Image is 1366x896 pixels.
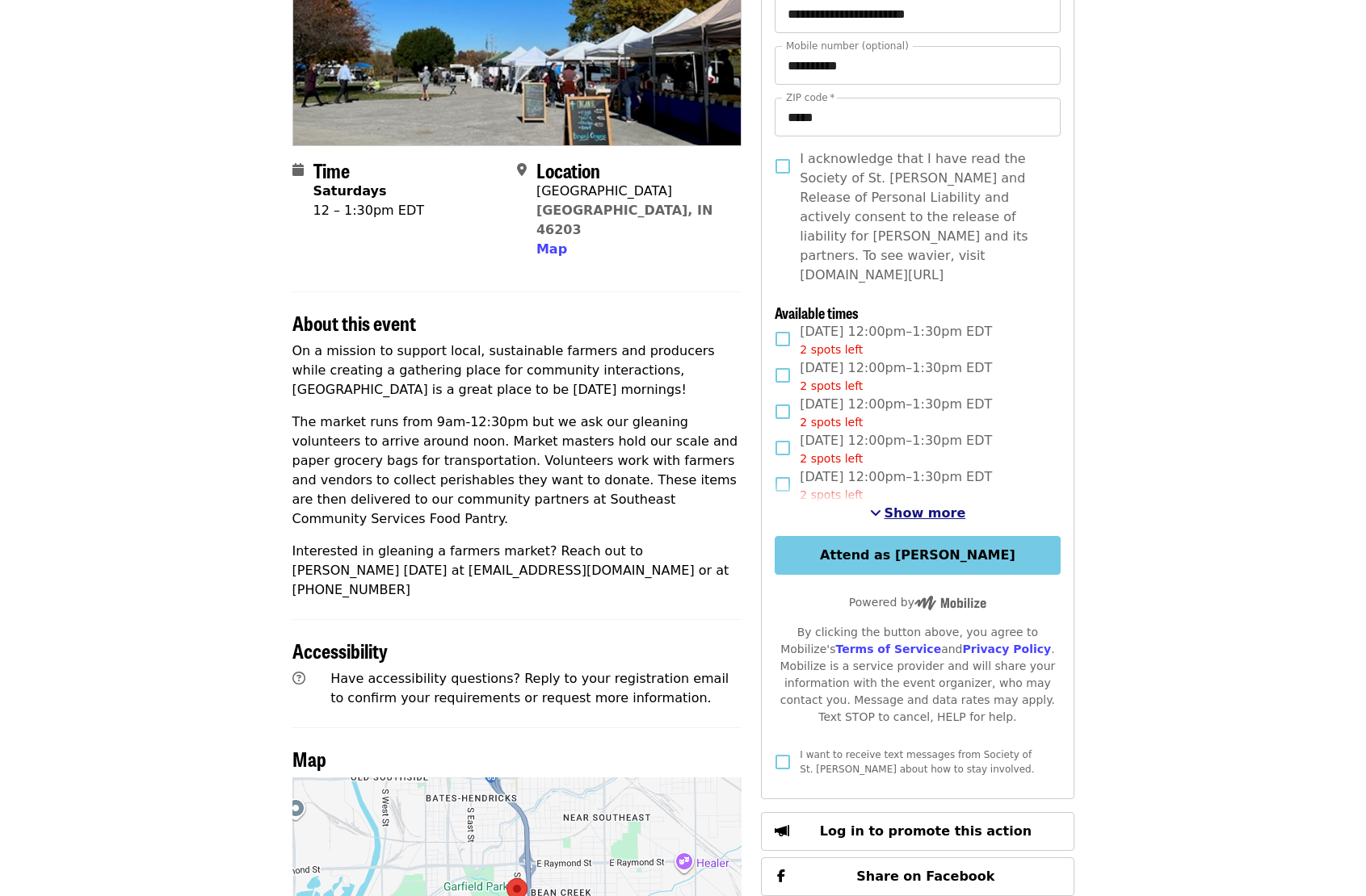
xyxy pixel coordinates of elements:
[313,156,350,184] span: Time
[885,505,966,521] span: Show more
[835,643,941,655] a: Terms of Service
[800,379,863,392] span: 2 spots left
[292,744,326,772] span: Map
[962,643,1051,655] a: Privacy Policy
[800,488,863,501] span: 2 spots left
[786,41,909,51] label: Mobile number (optional)
[786,93,834,103] label: ZIP code
[292,636,388,664] span: Accessibility
[517,162,527,178] i: map-marker-alt icon
[536,240,567,259] button: Map
[849,596,986,609] span: Powered by
[536,241,567,257] span: Map
[313,201,425,220] div: 12 – 1:30pm EDT
[775,536,1060,575] button: Attend as [PERSON_NAME]
[292,671,305,686] i: question-circle icon
[800,343,863,356] span: 2 spots left
[800,431,992,467] span: [DATE] 12:00pm–1:30pm EDT
[800,467,992,504] span: [DATE] 12:00pm–1:30pm EDT
[800,749,1034,775] span: I want to receive text messages from Society of St. [PERSON_NAME] about how to stay involved.
[536,156,600,184] span: Location
[870,504,966,523] button: See more timeslots
[775,98,1060,136] input: ZIP code
[292,162,304,178] i: calendar icon
[761,812,1074,851] button: Log in to promote this action
[313,183,387,199] strong: Saturdays
[820,823,1032,839] span: Log in to promote this action
[761,857,1074,896] button: Share on Facebook
[800,395,992,431] span: [DATE] 12:00pm–1:30pm EDT
[775,46,1060,85] input: Mobile number (optional)
[536,203,712,237] a: [GEOGRAPHIC_DATA], IN 46203
[330,671,729,705] span: Have accessibility questions? Reply to your registration email to confirm your requirements or re...
[775,624,1060,726] div: By clicking the button above, you agree to Mobilize's and . Mobilize is a service provider and wi...
[292,412,742,529] p: The market runs from 9am-12:30pm but we ask our gleaning volunteers to arrive around noon. Market...
[775,302,859,323] span: Available times
[292,308,416,337] span: About this event
[800,149,1047,285] span: I acknowledge that I have read the Society of St. [PERSON_NAME] and Release of Personal Liability...
[292,542,742,600] p: Interested in gleaning a farmers market? Reach out to [PERSON_NAME] [DATE] at [EMAIL_ADDRESS][DOM...
[800,452,863,465] span: 2 spots left
[292,341,742,400] p: On a mission to support local, sustainable farmers and producers while creating a gathering place...
[800,416,863,429] span: 2 spots left
[800,358,992,395] span: [DATE] 12:00pm–1:30pm EDT
[536,182,729,201] div: [GEOGRAPHIC_DATA]
[856,869,994,884] span: Share on Facebook
[914,596,986,610] img: Powered by Mobilize
[800,322,992,358] span: [DATE] 12:00pm–1:30pm EDT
